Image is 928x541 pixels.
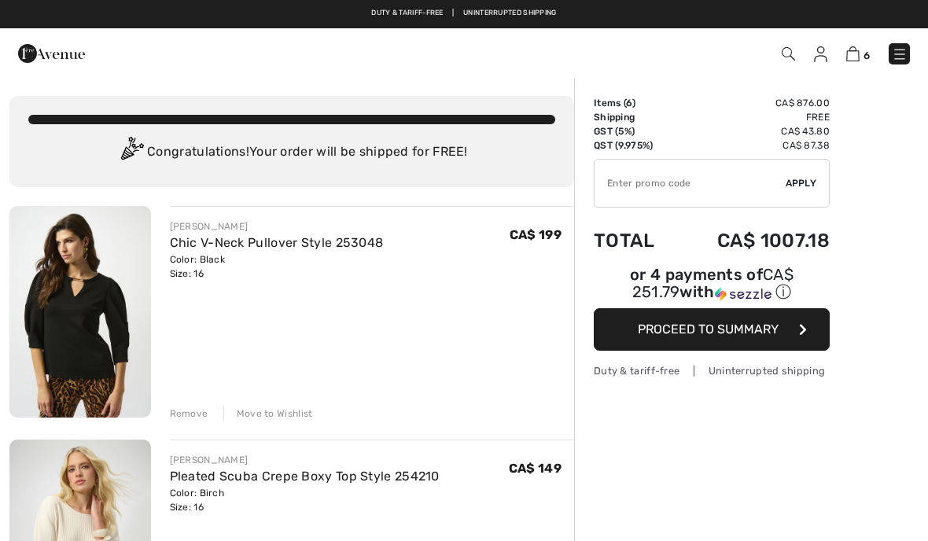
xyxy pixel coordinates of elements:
td: Free [676,110,830,124]
div: Color: Black Size: 16 [170,252,384,281]
div: Congratulations! Your order will be shipped for FREE! [28,137,555,168]
img: Search [782,47,795,61]
img: Menu [892,46,908,62]
td: QST (9.975%) [594,138,676,153]
a: 6 [846,44,870,63]
td: Total [594,214,676,267]
div: [PERSON_NAME] [170,219,384,234]
a: 1ère Avenue [18,45,85,60]
span: 6 [864,50,870,61]
img: Chic V-Neck Pullover Style 253048 [9,206,151,418]
span: CA$ 149 [509,461,562,476]
div: or 4 payments ofCA$ 251.79withSezzle Click to learn more about Sezzle [594,267,830,308]
td: GST (5%) [594,124,676,138]
div: Move to Wishlist [223,407,313,421]
span: Proceed to Summary [638,322,779,337]
img: Sezzle [715,287,771,301]
td: Items ( ) [594,96,676,110]
img: My Info [814,46,827,62]
td: Shipping [594,110,676,124]
button: Proceed to Summary [594,308,830,351]
img: Shopping Bag [846,46,860,61]
span: CA$ 251.79 [632,265,794,301]
td: CA$ 876.00 [676,96,830,110]
td: CA$ 87.38 [676,138,830,153]
span: CA$ 199 [510,227,562,242]
img: 1ère Avenue [18,38,85,69]
td: CA$ 1007.18 [676,214,830,267]
td: CA$ 43.80 [676,124,830,138]
div: or 4 payments of with [594,267,830,303]
span: 6 [626,98,632,109]
img: Congratulation2.svg [116,137,147,168]
input: Promo code [595,160,786,207]
div: Remove [170,407,208,421]
div: Duty & tariff-free | Uninterrupted shipping [594,363,830,378]
div: [PERSON_NAME] [170,453,440,467]
a: Pleated Scuba Crepe Boxy Top Style 254210 [170,469,440,484]
a: Chic V-Neck Pullover Style 253048 [170,235,384,250]
div: Color: Birch Size: 16 [170,486,440,514]
span: Apply [786,176,817,190]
